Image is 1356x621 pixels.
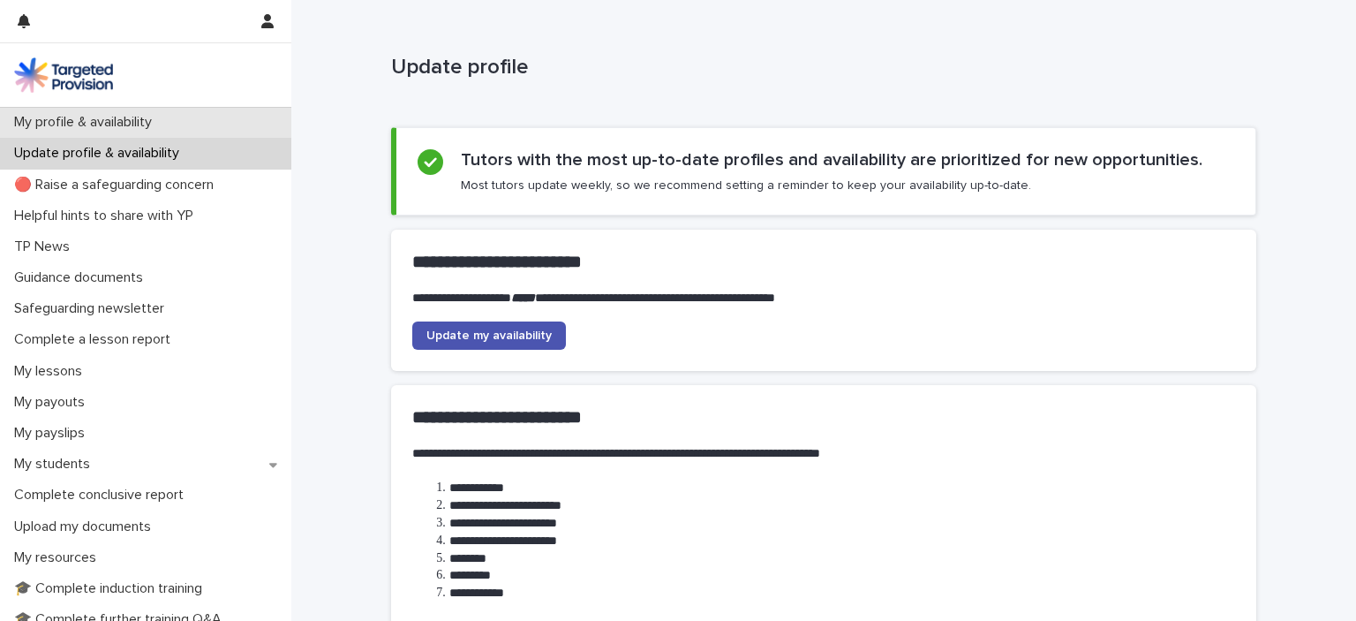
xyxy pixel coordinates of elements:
p: My lessons [7,363,96,380]
p: Helpful hints to share with YP [7,208,207,224]
p: 🔴 Raise a safeguarding concern [7,177,228,193]
p: My payouts [7,394,99,411]
p: Upload my documents [7,519,165,535]
img: M5nRWzHhSzIhMunXDL62 [14,57,113,93]
p: TP News [7,239,84,255]
p: Complete a lesson report [7,331,185,348]
h2: Tutors with the most up-to-date profiles and availability are prioritized for new opportunities. [461,149,1202,170]
p: My payslips [7,425,99,442]
p: Safeguarding newsletter [7,300,178,317]
a: Update my availability [412,322,566,350]
p: Complete conclusive report [7,487,198,504]
p: My profile & availability [7,114,166,131]
p: Update profile [391,55,1249,80]
span: Update my availability [426,329,552,342]
p: My resources [7,549,110,566]
p: Update profile & availability [7,145,193,162]
p: Guidance documents [7,269,157,286]
p: Most tutors update weekly, so we recommend setting a reminder to keep your availability up-to-date. [461,178,1031,193]
p: 🎓 Complete induction training [7,580,216,597]
p: My students [7,456,104,473]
